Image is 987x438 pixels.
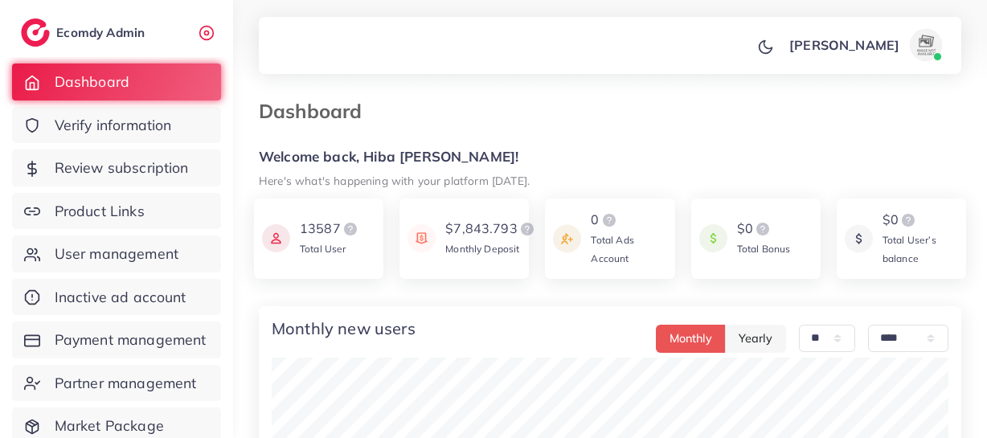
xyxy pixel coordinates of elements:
img: icon payment [699,219,727,257]
a: Verify information [12,107,221,144]
a: Dashboard [12,63,221,100]
img: avatar [910,29,942,61]
h3: Dashboard [259,100,375,123]
span: Payment management [55,330,207,350]
div: $7,843.793 [445,219,537,239]
span: User management [55,244,178,264]
span: Total User’s balance [883,234,936,264]
a: Partner management [12,365,221,402]
img: icon payment [553,211,581,267]
span: Inactive ad account [55,287,186,308]
div: 13587 [300,219,360,239]
button: Yearly [725,325,786,353]
div: $0 [883,211,958,230]
a: logoEcomdy Admin [21,18,149,47]
a: [PERSON_NAME]avatar [780,29,948,61]
a: Product Links [12,193,221,230]
span: Dashboard [55,72,129,92]
div: 0 [591,211,666,230]
p: [PERSON_NAME] [789,35,899,55]
a: Review subscription [12,149,221,186]
img: logo [21,18,50,47]
span: Market Package [55,415,164,436]
span: Review subscription [55,158,189,178]
img: logo [753,219,772,239]
h2: Ecomdy Admin [56,25,149,40]
h5: Welcome back, Hiba [PERSON_NAME]! [259,149,961,166]
img: logo [518,219,537,239]
img: icon payment [845,211,873,267]
button: Monthly [656,325,726,353]
a: Payment management [12,321,221,358]
img: logo [600,211,619,230]
img: logo [899,211,918,230]
span: Product Links [55,201,145,222]
a: User management [12,235,221,272]
img: icon payment [407,219,436,257]
div: $0 [737,219,791,239]
span: Total User [300,243,346,255]
span: Total Bonus [737,243,791,255]
small: Here's what's happening with your platform [DATE]. [259,174,530,187]
img: icon payment [262,219,290,257]
span: Partner management [55,373,197,394]
span: Total Ads Account [591,234,633,264]
a: Inactive ad account [12,279,221,316]
img: logo [341,219,360,239]
h4: Monthly new users [272,319,416,338]
span: Verify information [55,115,172,136]
span: Monthly Deposit [445,243,519,255]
